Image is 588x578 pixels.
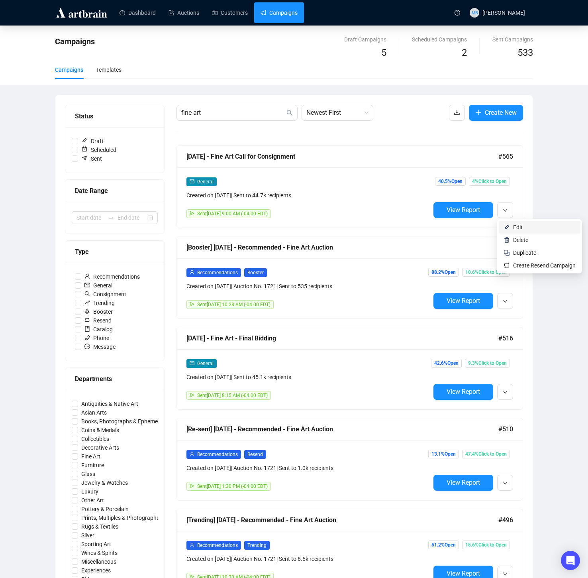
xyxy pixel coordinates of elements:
[503,572,508,576] span: down
[447,388,480,395] span: View Report
[78,452,104,461] span: Fine Art
[504,250,510,256] img: svg+xml;base64,PHN2ZyB4bWxucz0iaHR0cDovL3d3dy53My5vcmcvMjAwMC9zdmciIHdpZHRoPSIyNCIgaGVpZ2h0PSIyNC...
[447,479,480,486] span: View Report
[435,177,466,186] span: 40.5% Open
[118,213,146,222] input: End date
[498,424,513,434] span: #510
[55,37,95,46] span: Campaigns
[431,359,462,368] span: 42.6% Open
[485,108,517,118] span: Create New
[190,270,194,275] span: user
[197,211,268,216] span: Sent [DATE] 9:00 AM (-04:00 EDT)
[197,393,268,398] span: Sent [DATE] 8:15 AM (-04:00 EDT)
[76,213,105,222] input: Start date
[84,309,90,314] span: rocket
[78,408,110,417] span: Asian Arts
[197,452,238,457] span: Recommendations
[78,443,122,452] span: Decorative Arts
[433,202,493,218] button: View Report
[465,359,510,368] span: 9.3% Click to Open
[75,247,155,257] div: Type
[498,333,513,343] span: #516
[471,9,478,16] span: MB
[190,361,194,366] span: mail
[197,543,238,548] span: Recommendations
[186,424,498,434] div: [Re-sent] [DATE] - Recommended - Fine Art Auction
[78,426,122,434] span: Coins & Medals
[261,2,298,23] a: Campaigns
[504,237,510,243] img: svg+xml;base64,PHN2ZyB4bWxucz0iaHR0cDovL3d3dy53My5vcmcvMjAwMC9zdmciIHhtbG5zOnhsaW5rPSJodHRwOi8vd3...
[428,268,459,277] span: 88.2% Open
[454,109,460,116] span: download
[469,105,523,121] button: Create New
[503,299,508,304] span: down
[306,105,368,120] span: Newest First
[475,109,482,116] span: plus
[81,307,116,316] span: Booster
[78,487,102,496] span: Luxury
[186,333,498,343] div: [DATE] - Fine Art - Final Bidding
[78,513,163,522] span: Prints, Multiples & Photographs
[78,566,114,575] span: Experiences
[462,450,510,458] span: 47.4% Click to Open
[84,326,90,332] span: book
[190,393,194,397] span: send
[78,434,112,443] span: Collectibles
[78,540,114,549] span: Sporting Art
[75,186,155,196] div: Date Range
[78,557,120,566] span: Miscellaneous
[469,177,510,186] span: 4% Click to Open
[55,65,83,74] div: Campaigns
[503,208,508,213] span: down
[433,384,493,400] button: View Report
[186,242,498,252] div: [Booster] [DATE] - Recommended - Fine Art Auction
[81,316,115,325] span: Resend
[197,270,238,275] span: Recommendations
[498,151,513,161] span: #565
[81,325,116,334] span: Catalog
[197,361,214,366] span: General
[428,450,459,458] span: 13.1% Open
[186,282,430,291] div: Created on [DATE] | Auction No. 1721 | Sent to 535 recipients
[517,47,533,58] span: 533
[108,214,114,221] span: to
[84,300,90,305] span: rise
[503,481,508,486] span: down
[186,515,498,525] div: [Trending] [DATE] - Recommended - Fine Art Auction
[482,10,525,16] span: [PERSON_NAME]
[433,475,493,491] button: View Report
[75,374,155,384] div: Departments
[176,236,523,319] a: [Booster] [DATE] - Recommended - Fine Art Auction#517userRecommendationsBoosterCreated on [DATE]|...
[344,35,386,44] div: Draft Campaigns
[176,145,523,228] a: [DATE] - Fine Art Call for Consignment#565mailGeneralCreated on [DATE]| Sent to 44.7k recipientss...
[81,334,112,342] span: Phone
[78,505,132,513] span: Pottery & Porcelain
[181,108,285,118] input: Search Campaign...
[513,262,576,269] span: Create Resend Campaign
[498,515,513,525] span: #496
[244,541,270,550] span: Trending
[78,417,166,426] span: Books, Photographs & Ephemera
[190,302,194,307] span: send
[78,461,107,470] span: Furniture
[513,250,536,256] span: Duplicate
[428,541,459,549] span: 51.2% Open
[513,224,523,230] span: Edit
[455,10,460,16] span: question-circle
[504,262,510,269] img: retweet.svg
[75,111,155,121] div: Status
[84,291,90,297] span: search
[186,464,430,472] div: Created on [DATE] | Auction No. 1721 | Sent to 1.0k recipients
[78,478,131,487] span: Jewelry & Watches
[81,290,129,299] span: Consignment
[81,272,143,281] span: Recommendations
[84,344,90,349] span: message
[55,6,108,19] img: logo
[169,2,199,23] a: Auctions
[81,342,119,351] span: Message
[190,452,194,456] span: user
[78,470,98,478] span: Glass
[462,47,467,58] span: 2
[84,335,90,340] span: phone
[462,541,510,549] span: 15.6% Click to Open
